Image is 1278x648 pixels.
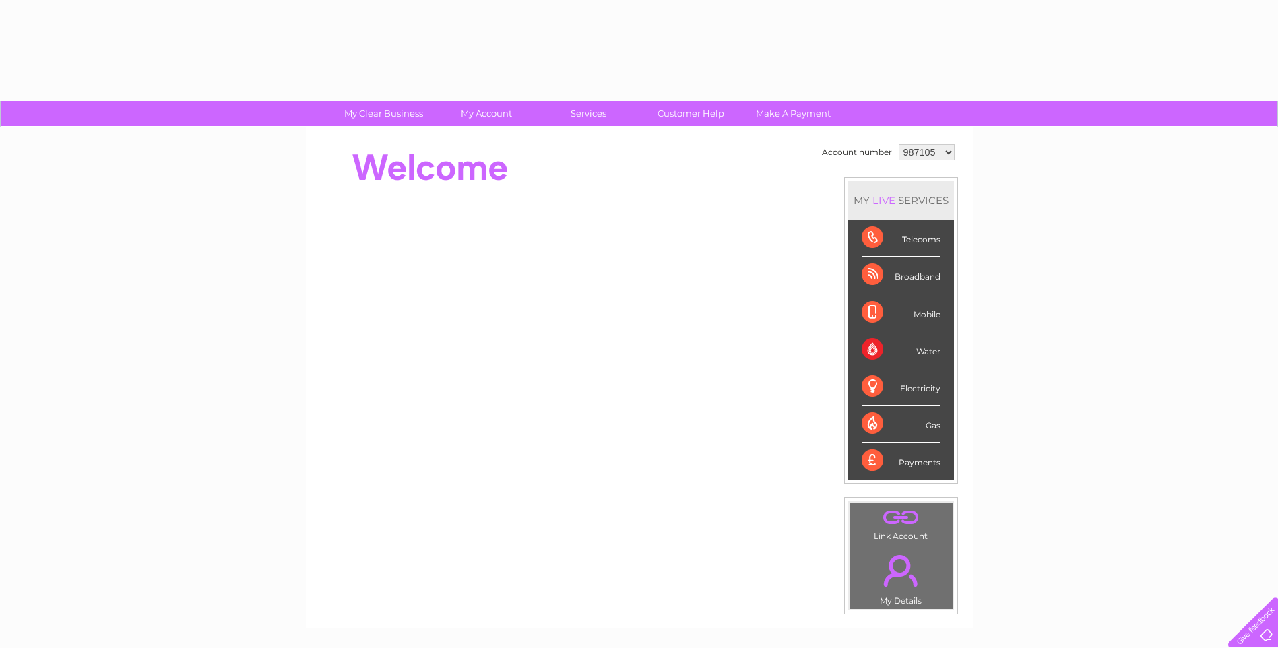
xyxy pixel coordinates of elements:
div: Payments [862,443,940,479]
div: Water [862,331,940,368]
td: My Details [849,544,953,610]
div: LIVE [870,194,898,207]
div: Mobile [862,294,940,331]
div: Gas [862,406,940,443]
td: Link Account [849,502,953,544]
div: Broadband [862,257,940,294]
div: Electricity [862,368,940,406]
a: Customer Help [635,101,746,126]
a: . [853,506,949,529]
a: Make A Payment [738,101,849,126]
td: Account number [819,141,895,164]
div: Telecoms [862,220,940,257]
a: Services [533,101,644,126]
a: My Account [430,101,542,126]
a: My Clear Business [328,101,439,126]
div: MY SERVICES [848,181,954,220]
a: . [853,547,949,594]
